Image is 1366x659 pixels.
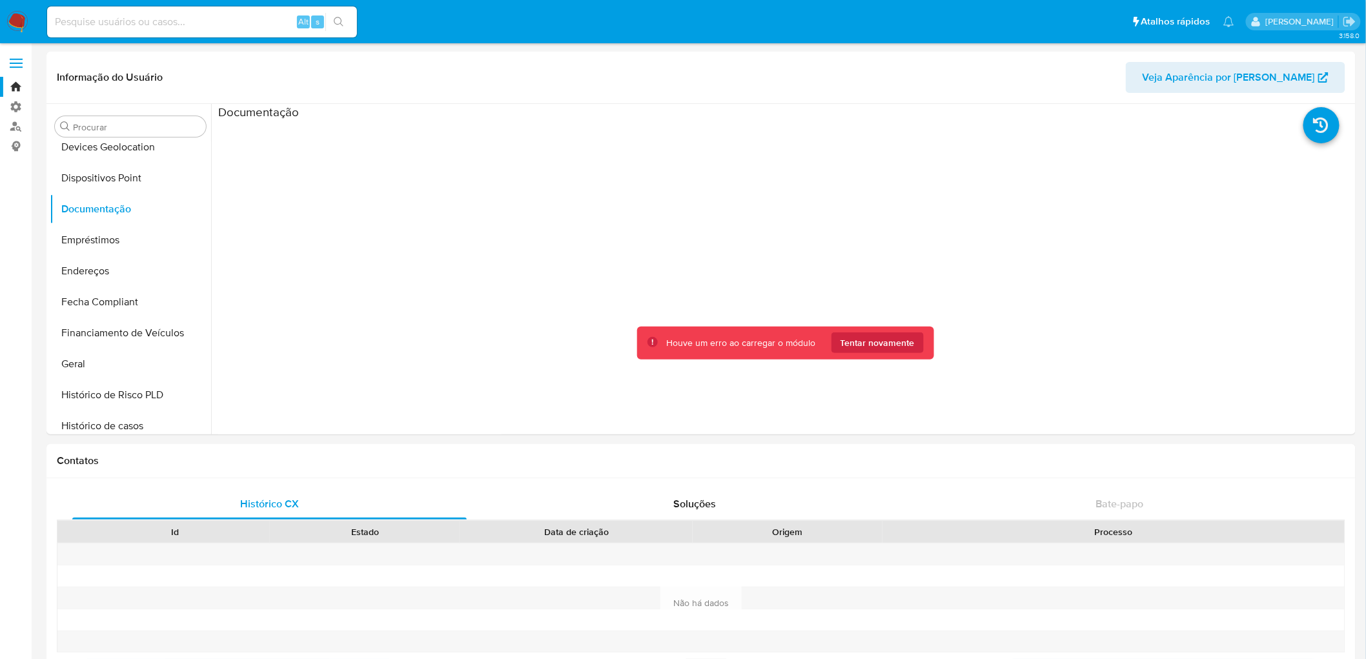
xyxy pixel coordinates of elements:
button: Histórico de casos [50,411,211,441]
h1: Informação do Usuário [57,71,163,84]
button: Procurar [60,121,70,132]
input: Pesquise usuários ou casos... [47,14,357,30]
div: Origem [702,525,873,538]
div: Processo [892,525,1336,538]
button: Financiamento de Veículos [50,318,211,349]
span: Bate-papo [1096,496,1144,511]
button: search-icon [325,13,352,31]
button: Histórico de Risco PLD [50,380,211,411]
button: Endereços [50,256,211,287]
div: Id [89,525,261,538]
a: Notificações [1223,16,1234,27]
input: Procurar [73,121,201,133]
div: Data de criação [469,525,684,538]
span: Veja Aparência por [PERSON_NAME] [1143,62,1315,93]
span: Histórico CX [240,496,299,511]
span: Atalhos rápidos [1141,15,1210,28]
span: Alt [298,15,309,28]
button: Geral [50,349,211,380]
a: Sair [1343,15,1356,28]
p: marcos.ferreira@mercadopago.com.br [1265,15,1338,28]
span: Soluções [673,496,716,511]
button: Empréstimos [50,225,211,256]
span: s [316,15,320,28]
button: Documentação [50,194,211,225]
h1: Contatos [57,454,1345,467]
button: Devices Geolocation [50,132,211,163]
button: Fecha Compliant [50,287,211,318]
div: Estado [279,525,451,538]
button: Veja Aparência por [PERSON_NAME] [1126,62,1345,93]
button: Dispositivos Point [50,163,211,194]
